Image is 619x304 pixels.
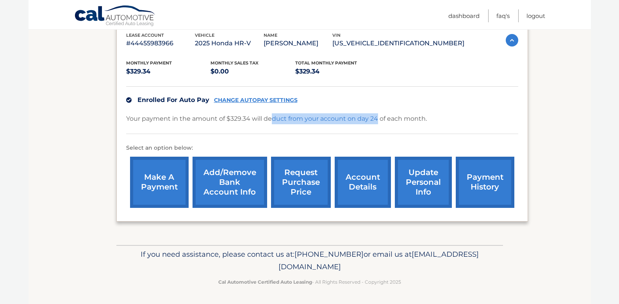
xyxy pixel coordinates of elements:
a: CHANGE AUTOPAY SETTINGS [214,97,298,104]
p: Your payment in the amount of $329.34 will deduct from your account on day 24 of each month. [126,113,427,124]
p: - All Rights Reserved - Copyright 2025 [121,278,498,286]
a: Dashboard [448,9,480,22]
span: Monthly Payment [126,60,172,66]
strong: Cal Automotive Certified Auto Leasing [218,279,312,285]
span: lease account [126,32,164,38]
p: #44455983966 [126,38,195,49]
a: Logout [526,9,545,22]
span: Enrolled For Auto Pay [137,96,209,104]
p: [US_VEHICLE_IDENTIFICATION_NUMBER] [332,38,464,49]
p: 2025 Honda HR-V [195,38,264,49]
span: Total Monthly Payment [295,60,357,66]
p: $0.00 [210,66,295,77]
a: make a payment [130,157,189,208]
a: payment history [456,157,514,208]
span: Monthly sales Tax [210,60,259,66]
p: [PERSON_NAME] [264,38,332,49]
p: $329.34 [295,66,380,77]
a: FAQ's [496,9,510,22]
span: vin [332,32,341,38]
a: Add/Remove bank account info [193,157,267,208]
a: request purchase price [271,157,331,208]
a: account details [335,157,391,208]
span: [PHONE_NUMBER] [294,250,364,259]
img: accordion-active.svg [506,34,518,46]
p: If you need assistance, please contact us at: or email us at [121,248,498,273]
img: check.svg [126,97,132,103]
a: Cal Automotive [74,5,156,28]
a: update personal info [395,157,452,208]
p: Select an option below: [126,143,518,153]
span: name [264,32,277,38]
span: vehicle [195,32,214,38]
p: $329.34 [126,66,211,77]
